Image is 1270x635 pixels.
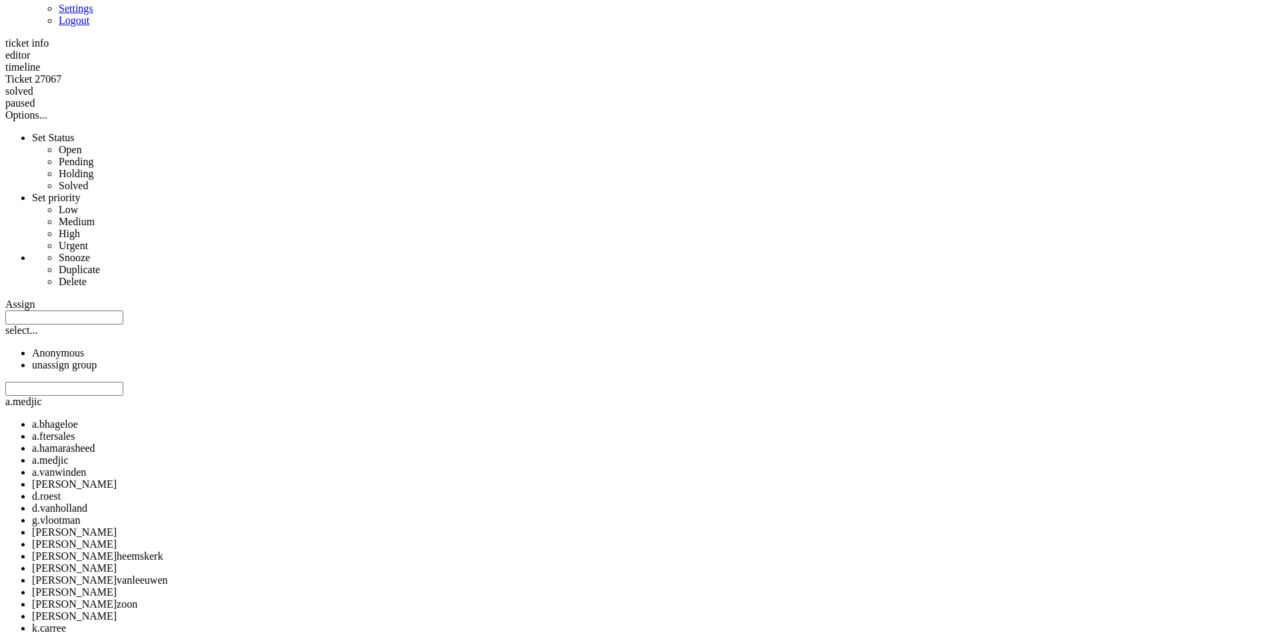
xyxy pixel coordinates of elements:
[5,299,1265,311] div: Assign
[59,264,100,275] span: Duplicate
[32,586,117,598] span: [PERSON_NAME]
[5,5,195,29] body: Rich Text Area. Press ALT-0 for help.
[59,168,93,179] span: Holding
[32,538,117,550] span: [PERSON_NAME]
[59,216,1265,228] li: Medium
[32,204,1265,252] ul: Set priority
[32,586,1265,598] li: j.weyman
[59,228,80,239] span: High
[32,514,1265,526] li: g.vlootman
[32,478,1265,490] li: b.roberts
[5,97,1265,109] div: paused
[32,610,117,622] span: [PERSON_NAME]
[5,396,42,407] span: a.medjic
[32,359,1265,371] li: unassign group
[32,574,1265,586] li: j.vanleeuwen
[32,562,117,574] span: [PERSON_NAME]
[59,168,1265,180] li: Holding
[32,144,1265,192] ul: Set Status
[5,73,1265,85] div: Ticket 27067
[59,276,87,287] span: Delete
[32,132,1265,192] li: Set Status
[59,252,1265,264] li: Snooze
[32,454,69,466] span: a.medjic
[59,144,1265,156] li: Open
[5,109,1265,121] div: Options...
[32,347,1265,359] li: Anonymous
[32,466,1265,478] li: a.vanwinden
[32,442,95,454] span: a.hamarasheed
[32,598,1265,610] li: j.zoon
[59,204,78,215] span: Low
[32,478,117,490] span: [PERSON_NAME]
[32,490,61,502] span: d.roest
[32,526,117,538] span: [PERSON_NAME]
[59,156,93,167] span: Pending
[5,324,1265,336] div: select...
[32,418,1265,430] li: a.bhageloe
[32,430,75,442] span: a.ftersales
[32,442,1265,454] li: a.hamarasheed
[59,204,1265,216] li: Low
[32,538,1265,550] li: i.kalpoe
[32,490,1265,502] li: d.roest
[5,37,1265,49] div: ticket info
[32,514,80,526] span: g.vlootman
[59,240,1265,252] li: Urgent
[32,359,97,370] span: unassign group
[32,347,84,358] span: Anonymous
[32,610,1265,622] li: k.bossaert
[5,49,1265,61] div: editor
[5,85,1265,97] div: solved
[32,466,86,478] span: a.vanwinden
[32,192,1265,252] li: Set priority
[59,276,1265,288] li: Delete
[59,15,89,26] a: Logout
[32,192,80,203] span: Set priority
[59,180,88,191] span: Solved
[59,144,82,155] span: Open
[32,550,163,562] span: [PERSON_NAME]heemskerk
[32,574,168,586] span: [PERSON_NAME]vanleeuwen
[32,526,1265,538] li: h.jongejan
[32,598,137,610] span: [PERSON_NAME]zoon
[32,550,1265,562] li: j.heemskerk
[32,132,75,143] span: Set Status
[59,180,1265,192] li: Solved
[32,622,1265,634] li: k.carree
[32,622,66,634] span: k.carree
[32,502,1265,514] li: d.vanholland
[59,156,1265,168] li: Pending
[32,562,1265,574] li: j.plugge
[32,418,78,430] span: a.bhageloe
[5,311,1265,371] div: Assign Group
[5,61,1265,73] div: timeline
[32,454,1265,466] li: a.medjic
[59,240,88,251] span: Urgent
[32,502,87,514] span: d.vanholland
[59,3,93,14] a: Settings
[59,264,1265,276] li: Duplicate
[59,216,95,227] span: Medium
[32,430,1265,442] li: a.ftersales
[59,252,90,263] span: Snooze
[59,228,1265,240] li: High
